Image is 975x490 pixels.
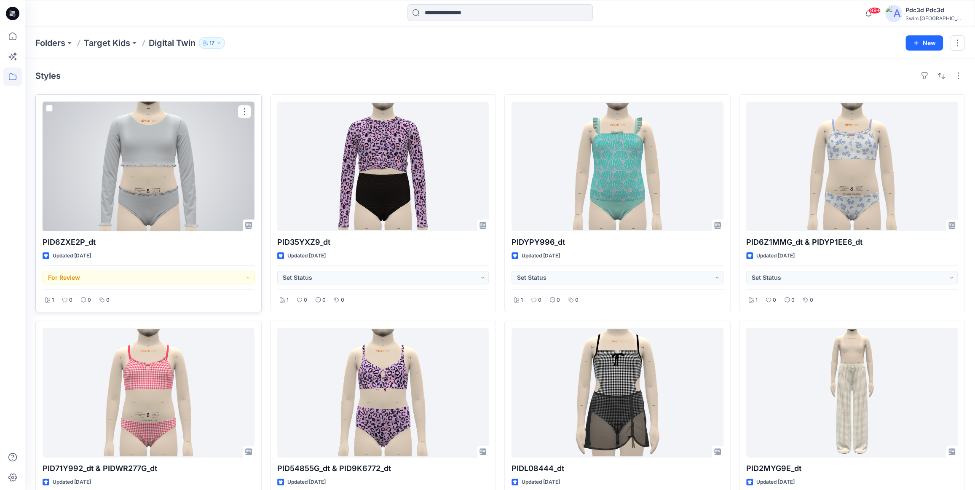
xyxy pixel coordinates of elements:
a: PIDYPY996_dt [512,102,723,231]
p: 0 [106,296,110,305]
p: 0 [538,296,541,305]
p: Updated [DATE] [522,252,560,260]
h4: Styles [35,71,61,81]
a: PID35YXZ9_dt [277,102,489,231]
p: 1 [52,296,54,305]
p: 1 [521,296,523,305]
p: 0 [791,296,795,305]
p: PID6ZXE2P_dt [43,236,254,248]
p: Updated [DATE] [53,478,91,487]
div: Swim [GEOGRAPHIC_DATA] [905,15,964,21]
a: Target Kids [84,37,130,49]
span: 99+ [868,7,881,14]
div: Pdc3d Pdc3d [905,5,964,15]
p: Digital Twin [149,37,196,49]
p: 0 [575,296,579,305]
a: PID54855G_dt & PID9K6772_dt [277,328,489,458]
p: PID2MYG9E_dt [746,463,958,474]
button: New [905,35,943,51]
p: 0 [773,296,776,305]
p: 17 [209,38,214,48]
p: PIDYPY996_dt [512,236,723,248]
p: 1 [287,296,289,305]
p: Updated [DATE] [287,252,326,260]
p: 0 [810,296,813,305]
p: 0 [341,296,344,305]
p: PID71Y992_dt & PIDWR277G_dt [43,463,254,474]
p: Updated [DATE] [756,252,795,260]
a: PIDL08444_dt [512,328,723,458]
a: Folders [35,37,65,49]
p: PID35YXZ9_dt [277,236,489,248]
p: Updated [DATE] [756,478,795,487]
p: 1 [755,296,758,305]
a: PID6ZXE2P_dt [43,102,254,231]
button: 17 [199,37,225,49]
a: PID6Z1MMG_dt & PIDYP1EE6_dt [746,102,958,231]
p: 0 [69,296,72,305]
p: 0 [322,296,326,305]
a: PID2MYG9E_dt [746,328,958,458]
p: PIDL08444_dt [512,463,723,474]
a: PID71Y992_dt & PIDWR277G_dt [43,328,254,458]
p: Updated [DATE] [53,252,91,260]
p: Updated [DATE] [522,478,560,487]
img: avatar [885,5,902,22]
p: PID6Z1MMG_dt & PIDYP1EE6_dt [746,236,958,248]
p: Updated [DATE] [287,478,326,487]
p: PID54855G_dt & PID9K6772_dt [277,463,489,474]
p: 0 [304,296,307,305]
p: 0 [557,296,560,305]
p: 0 [88,296,91,305]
